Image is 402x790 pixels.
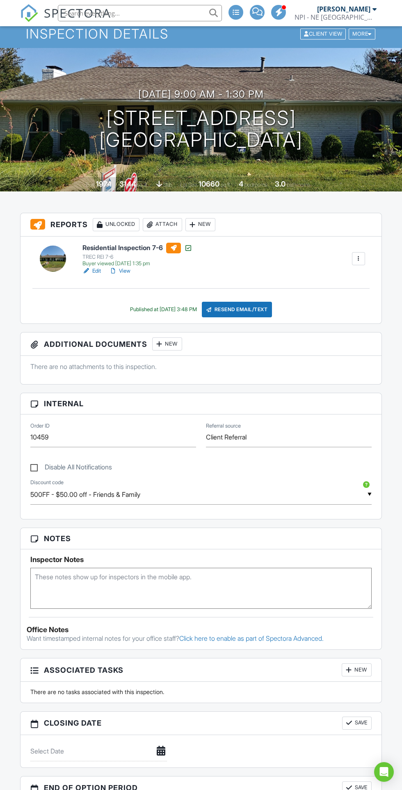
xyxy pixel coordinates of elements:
a: Edit [82,267,101,275]
div: 3144 [119,180,136,188]
span: sq.ft. [221,182,231,188]
div: Unlocked [93,218,139,231]
div: Resend Email/Text [202,302,272,317]
a: Client View [299,30,348,36]
label: Order ID [30,422,50,430]
a: Residential Inspection 7-6 TREC REI 7-6 Buyer viewed [DATE] 1:35 pm [82,243,192,267]
div: Open Intercom Messenger [374,762,394,782]
div: Office Notes [27,626,375,634]
a: Click here to enable as part of Spectora Advanced. [179,634,324,642]
div: Attach [143,218,182,231]
h3: Reports [21,213,381,237]
div: NPI - NE Tarrant County [295,13,377,21]
div: New [342,663,372,676]
div: Client View [300,29,346,40]
h1: Inspection Details [26,27,376,41]
h6: Residential Inspection 7-6 [82,243,192,253]
h1: [STREET_ADDRESS] [GEOGRAPHIC_DATA] [99,107,303,151]
div: 1974 [96,180,112,188]
a: SPECTORA [20,11,111,28]
a: View [109,267,130,275]
label: Referral source [206,422,241,430]
div: TREC REI 7-6 [82,254,192,260]
img: The Best Home Inspection Software - Spectora [20,4,38,22]
h3: [DATE] 9:00 am - 1:30 pm [138,89,264,100]
input: Search everything... [58,5,222,21]
span: Closing date [44,717,102,729]
input: Select Date [30,741,167,761]
h3: Internal [21,393,381,414]
p: Want timestamped internal notes for your office staff? [27,634,375,643]
span: bathrooms [287,182,310,188]
label: Disable All Notifications [30,463,112,474]
span: Lot Size [180,182,197,188]
label: Discount code [30,479,64,486]
div: New [152,337,182,351]
div: There are no tasks associated with this inspection. [25,688,377,696]
h3: Additional Documents [21,332,381,356]
span: slab [163,182,172,188]
button: Save [342,717,372,730]
div: [PERSON_NAME] [317,5,370,13]
span: sq. ft. [137,182,148,188]
h3: Notes [21,528,381,549]
div: New [185,218,215,231]
span: Built [86,182,95,188]
p: There are no attachments to this inspection. [30,362,372,371]
div: 3.0 [275,180,286,188]
div: Buyer viewed [DATE] 1:35 pm [82,260,192,267]
div: 4 [239,180,243,188]
h5: Inspector Notes [30,556,372,564]
div: 10660 [199,180,219,188]
span: Associated Tasks [44,665,123,676]
div: Published at [DATE] 3:48 PM [130,306,197,313]
span: SPECTORA [44,4,111,21]
span: bedrooms [244,182,267,188]
div: More [349,29,375,40]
